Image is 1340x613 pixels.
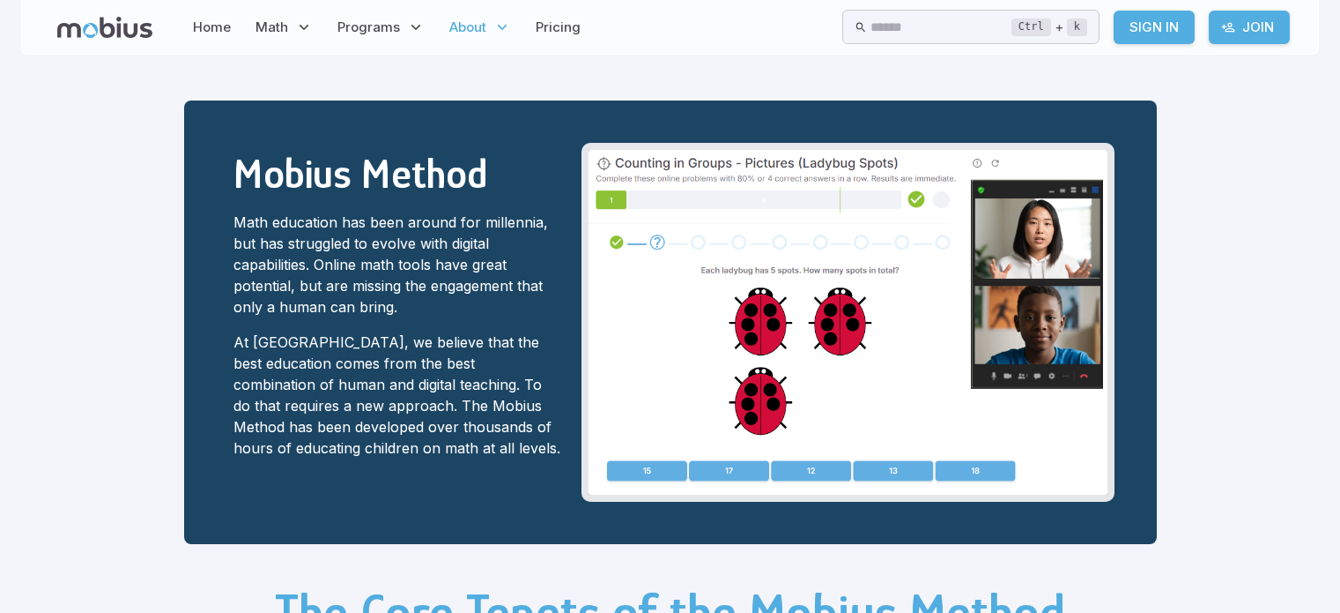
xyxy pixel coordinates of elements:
span: About [449,18,486,37]
kbd: k [1067,19,1087,36]
p: At [GEOGRAPHIC_DATA], we believe that the best education comes from the best combination of human... [233,332,560,459]
a: Home [188,7,236,48]
kbd: Ctrl [1011,19,1051,36]
span: Math [255,18,288,37]
p: Math education has been around for millennia, but has struggled to evolve with digital capabiliti... [233,212,560,318]
a: Pricing [530,7,586,48]
span: Programs [337,18,400,37]
a: Sign In [1114,11,1195,44]
a: Join [1209,11,1290,44]
h2: Mobius Method [233,150,560,198]
div: + [1011,17,1087,38]
img: Grade 2 Class [589,150,1107,495]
